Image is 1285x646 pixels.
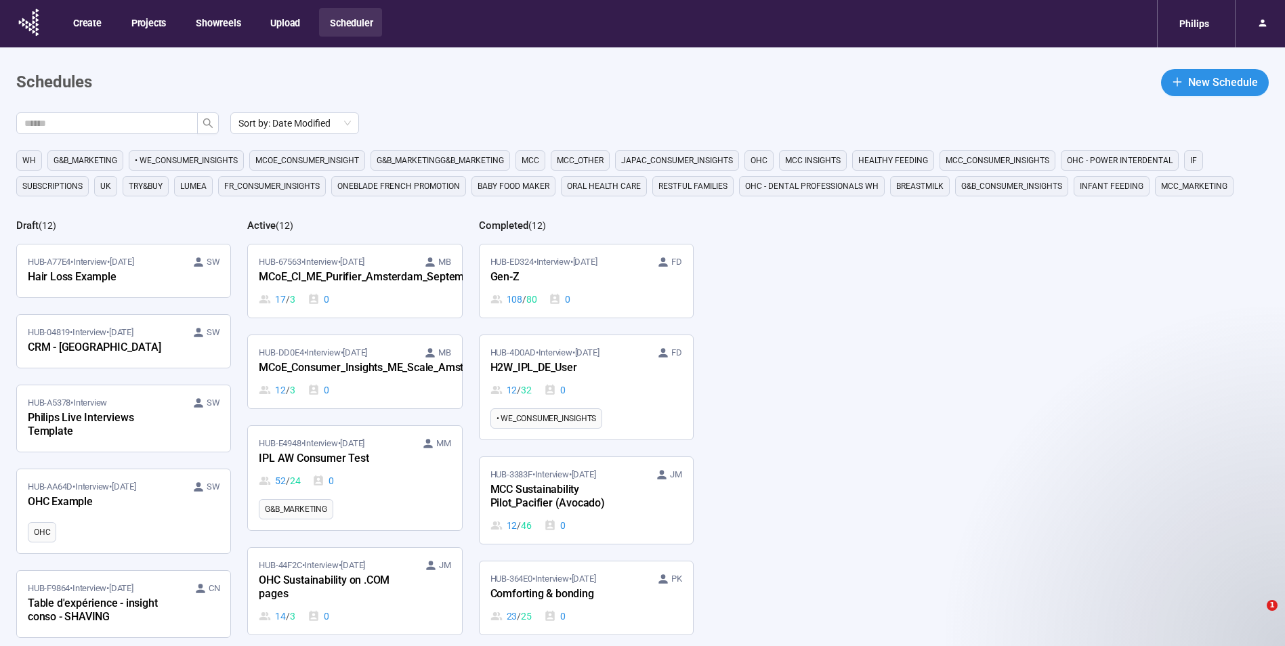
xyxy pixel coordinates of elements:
div: 0 [549,292,570,307]
div: H2W_IPL_DE_User [490,360,639,377]
h1: Schedules [16,70,92,95]
time: [DATE] [109,583,133,593]
span: ( 12 ) [276,220,293,231]
span: HUB-A5378 • Interview [28,396,107,410]
span: HUB-04819 • Interview • [28,326,133,339]
span: IF [1190,154,1197,167]
time: [DATE] [110,257,134,267]
div: 12 [490,383,532,397]
a: HUB-F9864•Interview•[DATE] CNTable d'expérience - insight conso - SHAVING [17,571,230,637]
time: [DATE] [575,347,599,358]
button: Create [62,8,111,37]
span: JM [439,559,451,572]
span: 24 [290,473,301,488]
div: 12 [259,383,295,397]
span: / [522,292,526,307]
span: G&B_MARKETING [265,502,326,516]
a: HUB-A5378•Interview SWPhilips Live Interviews Template [17,385,230,452]
span: plus [1172,77,1183,87]
span: 3 [290,609,295,624]
div: Comforting & bonding [490,586,639,603]
div: MCoE_Consumer_Insights_ME_Scale_Amsterdam_September [259,360,408,377]
span: FD [671,346,682,360]
button: Showreels [185,8,250,37]
span: HUB-AA64D • Interview • [28,480,136,494]
span: Lumea [180,179,207,193]
span: HUB-A77E4 • Interview • [28,255,134,269]
span: • WE_CONSUMER_INSIGHTS [497,412,597,425]
div: Table d'expérience - insight conso - SHAVING [28,595,177,626]
a: HUB-04819•Interview•[DATE] SWCRM - [GEOGRAPHIC_DATA] [17,315,230,368]
span: 32 [521,383,532,397]
span: OHC [751,154,767,167]
span: HUB-4D0AD • Interview • [490,346,599,360]
div: 0 [544,518,566,533]
span: HUB-67563 • Interview • [259,255,364,269]
a: HUB-AA64D•Interview•[DATE] SWOHC ExampleOHC [17,469,230,553]
span: JAPAC_CONSUMER_INSIGHTS [621,154,733,167]
a: HUB-A77E4•Interview•[DATE] SWHair Loss Example [17,244,230,297]
span: MB [438,255,451,269]
span: / [286,292,290,307]
a: HUB-3383F•Interview•[DATE] JMMCC Sustainability Pilot_Pacifier (Avocado)12 / 460 [480,457,693,544]
a: HUB-4D0AD•Interview•[DATE] FDH2W_IPL_DE_User12 / 320• WE_CONSUMER_INSIGHTS [480,335,693,439]
time: [DATE] [341,560,365,570]
span: FR_CONSUMER_INSIGHTS [224,179,320,193]
span: HUB-364E0 • Interview • [490,572,596,586]
button: Scheduler [319,8,382,37]
span: MCoE_Consumer_Insight [255,154,359,167]
h2: Completed [479,219,528,232]
a: HUB-E4948•Interview•[DATE] MMIPL AW Consumer Test52 / 240G&B_MARKETING [248,426,461,530]
div: Philips [1171,11,1217,37]
span: • WE_CONSUMER_INSIGHTS [135,154,238,167]
span: FD [671,255,682,269]
span: SW [207,255,220,269]
span: / [517,609,521,624]
span: HUB-44F2C • Interview • [259,559,365,572]
div: Gen-Z [490,269,639,286]
span: UK [100,179,111,193]
span: SW [207,396,220,410]
span: / [286,383,290,397]
span: MCC_MARKETING [1161,179,1227,193]
span: / [517,383,521,397]
span: 80 [526,292,537,307]
time: [DATE] [340,257,364,267]
span: OHC [34,525,50,539]
span: MCC [522,154,539,167]
span: HUB-3383F • Interview • [490,468,596,481]
time: [DATE] [572,574,596,584]
div: 0 [544,609,566,624]
span: HUB-F9864 • Interview • [28,582,133,595]
span: New Schedule [1188,74,1258,91]
div: MCoE_CI_ME_Purifier_Amsterdam_September [259,269,408,286]
span: G&B_MARKETING [54,154,117,167]
span: JM [670,468,682,481]
time: [DATE] [343,347,367,358]
div: 17 [259,292,295,307]
h2: Active [247,219,276,232]
time: [DATE] [573,257,597,267]
div: Hair Loss Example [28,269,177,286]
iframe: Intercom live chat [1239,600,1271,632]
a: HUB-DD0E4•Interview•[DATE] MBMCoE_Consumer_Insights_ME_Scale_Amsterdam_September12 / 30 [248,335,461,408]
span: SW [207,326,220,339]
a: HUB-44F2C•Interview•[DATE] JMOHC Sustainability on .COM pages14 / 30 [248,548,461,634]
span: HUB-ED324 • Interview • [490,255,597,269]
span: OHC - DENTAL PROFESSIONALS WH [745,179,879,193]
div: CRM - [GEOGRAPHIC_DATA] [28,339,177,357]
div: IPL AW Consumer Test [259,450,408,468]
div: 0 [308,383,329,397]
span: ( 12 ) [39,220,56,231]
span: Subscriptions [22,179,83,193]
span: SW [207,480,220,494]
span: / [286,609,290,624]
div: MCC Sustainability Pilot_Pacifier (Avocado) [490,481,639,513]
span: G&B_MARKETINGG&B_MARKETING [377,154,504,167]
span: / [286,473,290,488]
span: 3 [290,292,295,307]
span: WH [22,154,36,167]
span: Healthy feeding [858,154,928,167]
span: CN [209,582,220,595]
span: Oral Health Care [567,179,641,193]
